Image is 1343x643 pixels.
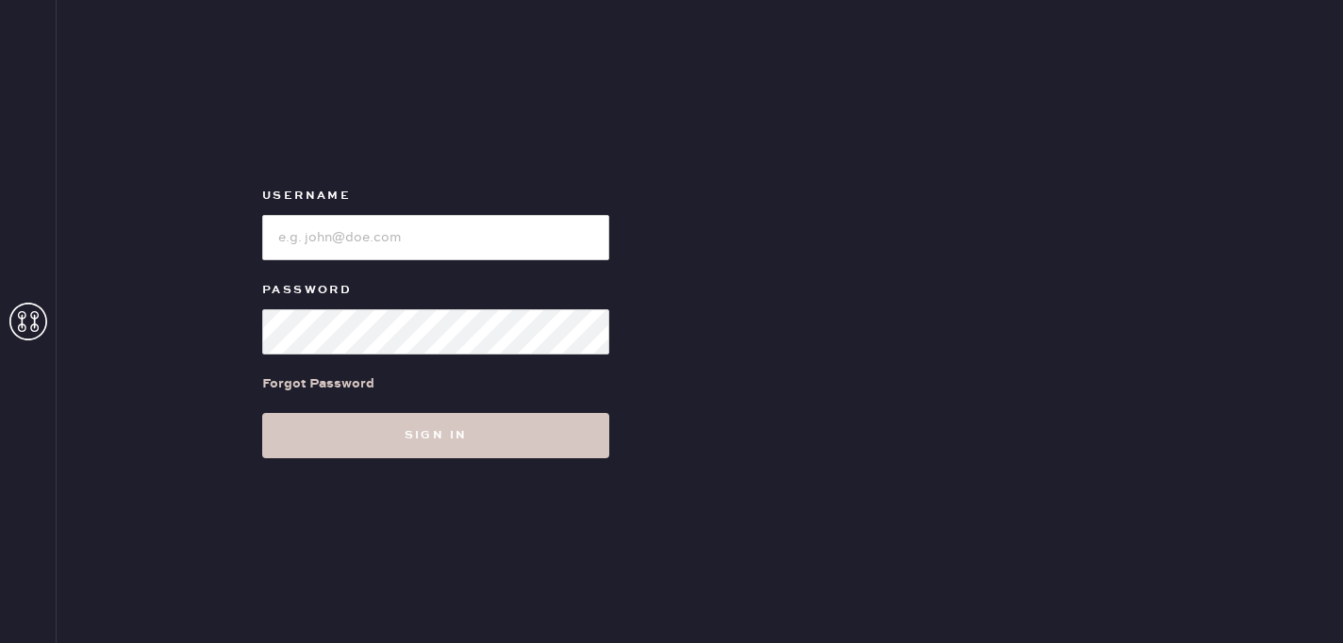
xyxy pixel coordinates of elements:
label: Username [262,185,609,207]
button: Sign in [262,413,609,458]
div: Forgot Password [262,373,374,394]
input: e.g. john@doe.com [262,215,609,260]
a: Forgot Password [262,354,374,413]
label: Password [262,279,609,302]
